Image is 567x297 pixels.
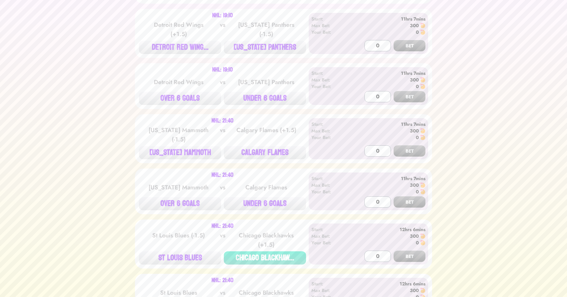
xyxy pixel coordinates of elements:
img: 🍤 [420,189,425,194]
div: Max Bet: [311,127,349,134]
div: Max Bet: [311,76,349,83]
div: Max Bet: [311,182,349,188]
div: 11hrs 7mins [349,16,425,22]
div: 300 [410,127,419,134]
div: 11hrs 7mins [349,70,425,76]
button: BET [394,40,425,51]
div: Max Bet: [311,233,349,239]
div: NHL: 19:10 [212,67,233,73]
img: 🍤 [420,77,425,82]
div: 300 [410,287,419,294]
img: 🍤 [420,135,425,140]
div: 300 [410,76,419,83]
div: NHL: 21:40 [212,223,233,229]
button: UNDER 6 GOALS [224,92,306,105]
div: Start: [311,175,349,182]
div: Start: [311,226,349,233]
div: Start: [311,280,349,287]
button: CHICAGO BLACKHAW... [224,251,306,265]
div: 0 [416,29,419,35]
button: BET [394,145,425,157]
div: Max Bet: [311,287,349,294]
button: [US_STATE] PANTHERS [224,41,306,54]
div: 0 [416,134,419,141]
div: NHL: 19:10 [212,13,233,18]
div: 12hrs 6mins [349,280,425,287]
button: [US_STATE] MAMMOTH [139,146,221,159]
div: Detroit Red Wings (+1.5) [145,20,212,39]
div: vs [219,231,227,249]
div: Detroit Red Wings [145,77,212,87]
img: 🍤 [420,29,425,35]
div: Your Bet: [311,239,349,246]
div: Your Bet: [311,83,349,90]
button: CALGARY FLAMES [224,146,306,159]
div: NHL: 21:40 [212,118,233,124]
div: vs [219,77,227,87]
div: Calgary Flames [233,183,300,192]
button: ST LOUIS BLUES [139,251,221,265]
img: 🍤 [420,84,425,89]
img: 🍤 [420,128,425,133]
button: DETROIT RED WING... [139,41,221,54]
div: Start: [311,16,349,22]
div: Start: [311,121,349,127]
button: OVER 6 GOALS [139,197,221,210]
div: 11hrs 7mins [349,175,425,182]
img: 🍤 [420,23,425,28]
div: 12hrs 6mins [349,226,425,233]
button: BET [394,196,425,208]
div: St Louis Blues (-1.5) [145,231,212,249]
button: OVER 6 GOALS [139,92,221,105]
div: [US_STATE] Mammoth [145,183,212,192]
img: 🍤 [420,240,425,245]
div: [US_STATE] Panthers [233,77,300,87]
div: Your Bet: [311,134,349,141]
img: 🍤 [420,288,425,293]
div: 300 [410,22,419,29]
button: BET [394,91,425,102]
div: Chicago Blackhawks (+1.5) [233,231,300,249]
div: Your Bet: [311,29,349,35]
div: 0 [416,83,419,90]
img: 🍤 [420,182,425,188]
img: 🍤 [420,233,425,239]
div: 300 [410,233,419,239]
div: vs [219,20,227,39]
div: 0 [416,239,419,246]
div: vs [219,183,227,192]
button: UNDER 6 GOALS [224,197,306,210]
div: NHL: 21:40 [212,278,233,283]
button: BET [394,251,425,262]
div: [US_STATE] Panthers (-1.5) [233,20,300,39]
div: Your Bet: [311,188,349,195]
div: vs [219,125,227,144]
div: NHL: 21:40 [212,173,233,178]
div: 0 [416,188,419,195]
div: 11hrs 7mins [349,121,425,127]
div: [US_STATE] Mammoth (-1.5) [145,125,212,144]
div: Start: [311,70,349,76]
div: 300 [410,182,419,188]
div: Max Bet: [311,22,349,29]
div: Calgary Flames (+1.5) [233,125,300,144]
